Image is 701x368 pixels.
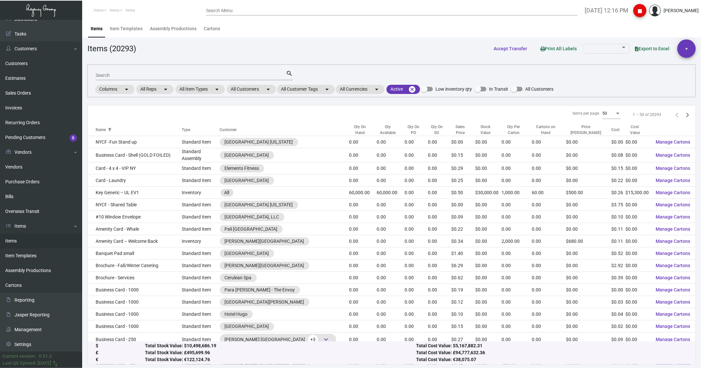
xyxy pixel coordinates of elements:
[650,136,695,148] button: Manage Cartons
[349,247,377,260] td: 0.00
[405,296,428,308] td: 0.00
[88,284,182,296] td: Business Card - 1000
[225,214,279,220] div: [GEOGRAPHIC_DATA], LLC
[475,199,502,211] td: $0.00
[475,235,502,247] td: $0.00
[405,199,428,211] td: 0.00
[377,211,405,223] td: 0.00
[405,136,428,148] td: 0.00
[532,199,566,211] td: 0.00
[377,199,405,211] td: 0.00
[136,85,174,94] mat-chip: All Reps
[377,187,405,199] td: 60,000.00
[532,260,566,272] td: 0.00
[566,260,611,272] td: $0.00
[110,8,119,12] span: Items
[566,272,611,284] td: $0.00
[221,189,233,196] mat-chip: All
[532,235,566,247] td: 0.00
[475,124,502,136] div: Stock Value
[96,127,106,133] div: Name
[377,223,405,235] td: 0.00
[88,296,182,308] td: Business Card - 1000
[377,174,405,187] td: 0.00
[502,260,532,272] td: 0.00
[88,162,182,174] td: Card - 4 x 4 - VIP NY
[451,223,475,235] td: $0.22
[502,162,532,174] td: 0.00
[349,235,377,247] td: 0.00
[225,287,295,293] div: Para [PERSON_NAME] - The Envoy
[182,223,220,235] td: Standard Item
[532,247,566,260] td: 0.00
[566,199,611,211] td: $0.00
[373,85,381,93] mat-icon: arrow_drop_down
[126,8,135,12] span: Items
[110,25,143,32] div: Item Templates
[182,174,220,187] td: Standard Item
[649,5,661,16] img: admin@bootstrapmaster.com
[428,247,451,260] td: 0.00
[175,85,225,94] mat-chip: All Item Types
[611,199,625,211] td: $3.75
[428,296,451,308] td: 0.00
[494,46,527,51] span: Accept Transfer
[650,199,695,211] button: Manage Cartons
[656,166,690,171] span: Manage Cartons
[625,199,650,211] td: $0.00
[349,187,377,199] td: 60,000.00
[88,247,182,260] td: Banquet Pad small
[451,124,475,136] div: Sales Price
[451,235,475,247] td: $0.34
[611,187,625,199] td: $0.26
[94,8,104,12] span: Home
[611,148,625,162] td: $0.08
[182,284,220,296] td: Standard Item
[286,70,293,78] mat-icon: search
[566,136,611,148] td: $0.00
[502,296,532,308] td: 0.00
[182,148,220,162] td: Standard Assembly
[502,223,532,235] td: 0.00
[656,239,690,244] span: Manage Cartons
[182,187,220,199] td: Inventory
[502,199,532,211] td: 0.00
[532,136,566,148] td: 0.00
[323,85,331,93] mat-icon: arrow_drop_down
[475,272,502,284] td: $0.00
[277,85,335,94] mat-chip: All Customer Tags
[677,39,696,58] button: +
[182,211,220,223] td: Standard Item
[225,165,259,172] div: Elements Fitness
[611,247,625,260] td: $0.52
[532,162,566,174] td: 0.00
[566,174,611,187] td: $0.00
[349,284,377,296] td: 0.00
[428,284,451,296] td: 0.00
[633,4,646,17] button: stop
[428,124,445,136] div: Qty On SO
[87,43,136,55] div: Items (20293)
[656,178,690,183] span: Manage Cartons
[566,162,611,174] td: $0.00
[451,247,475,260] td: $1.40
[625,162,650,174] td: $0.00
[451,187,475,199] td: $0.50
[451,124,469,136] div: Sales Price
[532,174,566,187] td: 0.00
[405,247,428,260] td: 0.00
[349,211,377,223] td: 0.00
[502,272,532,284] td: 0.00
[182,296,220,308] td: Standard Item
[349,199,377,211] td: 0.00
[428,235,451,247] td: 0.00
[225,139,293,146] div: [GEOGRAPHIC_DATA] [US_STATE]
[88,235,182,247] td: Amenity Card – Welcome Back
[428,260,451,272] td: 0.00
[685,39,688,58] span: +
[566,124,605,136] div: Price [PERSON_NAME]
[264,85,272,93] mat-icon: arrow_drop_down
[88,260,182,272] td: Brochure - Fall/Winter Catering
[428,272,451,284] td: 0.00
[630,43,675,55] button: Export to Excel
